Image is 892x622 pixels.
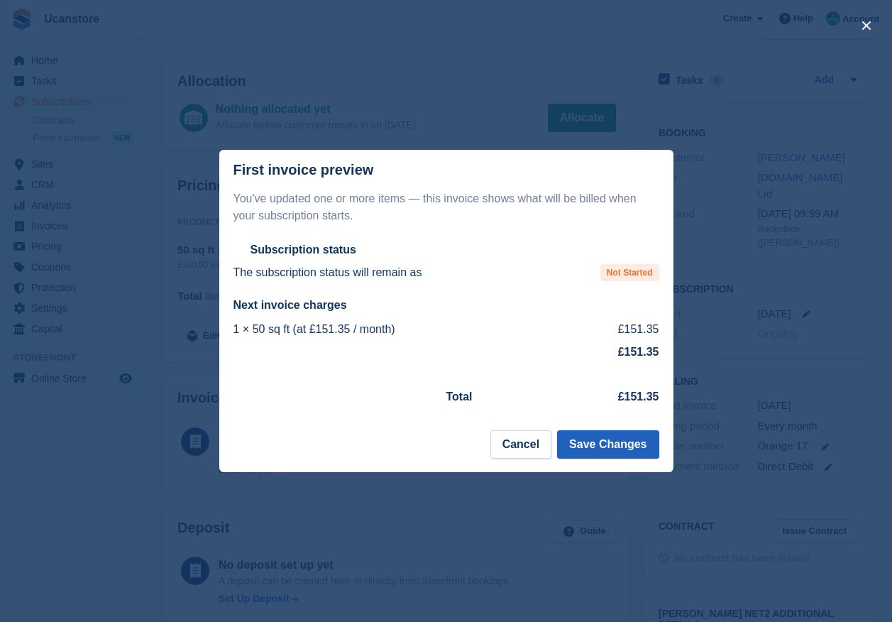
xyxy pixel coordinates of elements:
[600,264,659,281] span: Not Started
[446,391,473,403] strong: Total
[233,162,374,178] p: First invoice preview
[618,346,659,358] strong: £151.35
[573,318,659,341] td: £151.35
[233,318,573,341] td: 1 × 50 sq ft (at £151.35 / month)
[233,264,422,281] p: The subscription status will remain as
[557,430,659,459] button: Save Changes
[233,298,659,312] h2: Next invoice charges
[490,430,551,459] button: Cancel
[618,391,659,403] strong: £151.35
[233,190,659,224] p: You've updated one or more items — this invoice shows what will be billed when your subscription ...
[250,243,356,257] h2: Subscription status
[855,14,878,37] button: close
